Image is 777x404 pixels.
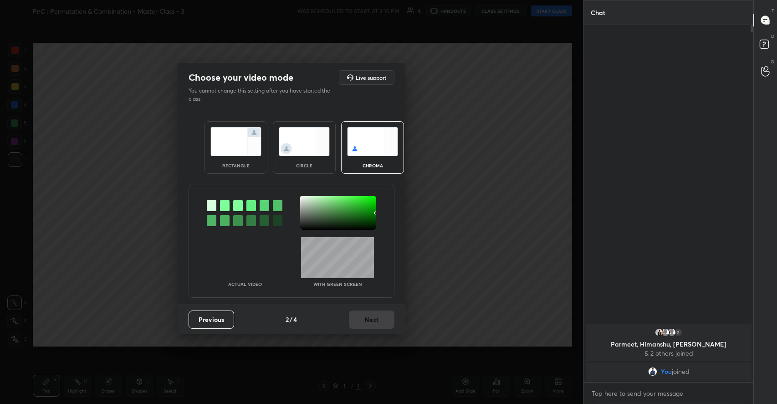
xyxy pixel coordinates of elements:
[771,33,774,40] p: D
[591,350,746,357] p: & 2 others joined
[293,315,297,324] h4: 4
[218,163,254,168] div: rectangle
[591,341,746,348] p: Parmeet, Himanshu, [PERSON_NAME]
[210,127,261,156] img: normalScreenIcon.ae25ed63.svg
[671,368,689,375] span: joined
[583,322,754,383] div: grid
[347,127,398,156] img: chromaScreenIcon.c19ab0a0.svg
[354,163,391,168] div: chroma
[583,0,613,25] p: Chat
[189,72,293,83] h2: Choose your video mode
[661,328,670,337] img: default.png
[313,282,362,286] p: With green screen
[228,282,262,286] p: Actual Video
[290,315,292,324] h4: /
[648,367,657,376] img: 3a6b3dcdb4d746208f5ef180f14109e5.png
[356,75,386,80] h5: Live support
[286,315,289,324] h4: 2
[286,163,322,168] div: circle
[654,328,664,337] img: 05e749d9c8f4492ba3b7bd8dd861dda6.jpg
[279,127,330,156] img: circleScreenIcon.acc0effb.svg
[667,328,676,337] img: default.png
[771,58,774,65] p: G
[189,311,234,329] button: Previous
[660,368,671,375] span: You
[674,328,683,337] div: 2
[189,87,336,103] p: You cannot change this setting after you have started the class
[772,7,774,14] p: T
